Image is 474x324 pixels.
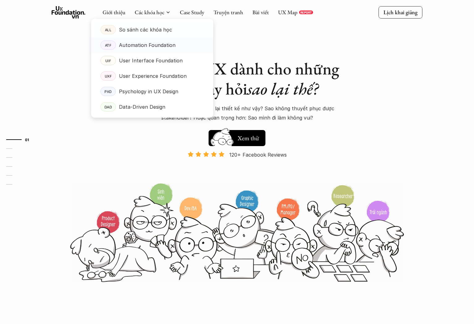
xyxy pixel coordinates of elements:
[180,9,204,16] a: Case Study
[299,11,313,14] a: REPORT
[278,9,298,16] a: UX Map
[105,27,112,32] p: ALL
[91,22,213,37] a: ALLSo sánh các khóa học
[129,104,345,123] p: Sao lại làm tính năng này? Sao lại thiết kế như vậy? Sao không thuyết phục được stakeholder? Hoặc...
[119,87,178,96] p: Psychology in UX Design
[214,9,243,16] a: Truyện tranh
[104,105,112,109] p: DAD
[379,6,422,18] a: Lịch khai giảng
[119,102,165,112] p: Data-Driven Design
[119,25,172,34] p: So sánh các khóa học
[104,89,112,94] p: PXD
[91,68,213,84] a: UXFUser Experience Foundation
[105,58,111,63] p: UIF
[105,43,112,47] p: ATF
[119,56,183,65] p: User Interface Foundation
[103,9,125,16] a: Giới thiệu
[229,150,287,159] p: 120+ Facebook Reviews
[182,151,292,182] a: 120+ Facebook Reviews
[247,78,318,99] em: sao lại thế?
[91,84,213,99] a: PXDPsychology in UX Design
[238,134,260,142] h5: Xem thử
[91,99,213,115] a: DADData-Driven Design
[91,53,213,68] a: UIFUser Interface Foundation
[119,40,176,50] p: Automation Foundation
[383,9,417,16] p: Lịch khai giảng
[129,59,345,99] h1: Khóa học UX dành cho những người hay hỏi
[300,11,312,14] p: REPORT
[209,127,265,146] a: Xem thử
[135,9,164,16] a: Các khóa học
[252,9,269,16] a: Bài viết
[25,137,29,142] strong: 01
[119,71,187,81] p: User Experience Foundation
[6,136,36,143] a: 01
[105,74,112,78] p: UXF
[91,37,213,53] a: ATFAutomation Foundation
